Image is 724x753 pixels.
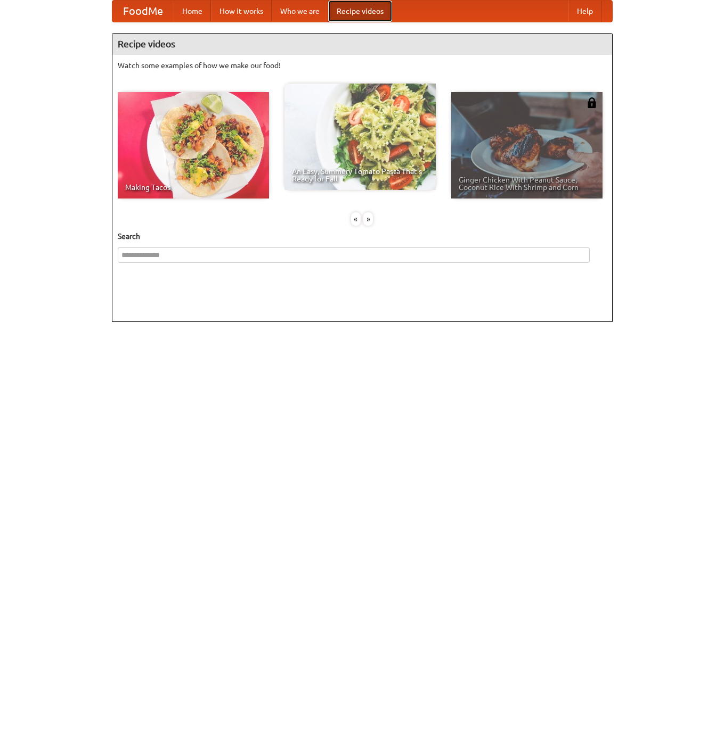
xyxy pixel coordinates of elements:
h5: Search [118,231,607,242]
a: Help [568,1,601,22]
span: An Easy, Summery Tomato Pasta That's Ready for Fall [292,168,428,183]
a: Home [174,1,211,22]
p: Watch some examples of how we make our food! [118,60,607,71]
span: Making Tacos [125,184,262,191]
a: Making Tacos [118,92,269,198]
a: Who we are [272,1,328,22]
a: An Easy, Summery Tomato Pasta That's Ready for Fall [284,84,436,190]
a: FoodMe [112,1,174,22]
div: « [351,212,361,226]
div: » [363,212,373,226]
a: Recipe videos [328,1,392,22]
a: How it works [211,1,272,22]
h4: Recipe videos [112,34,612,55]
img: 483408.png [587,97,597,108]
